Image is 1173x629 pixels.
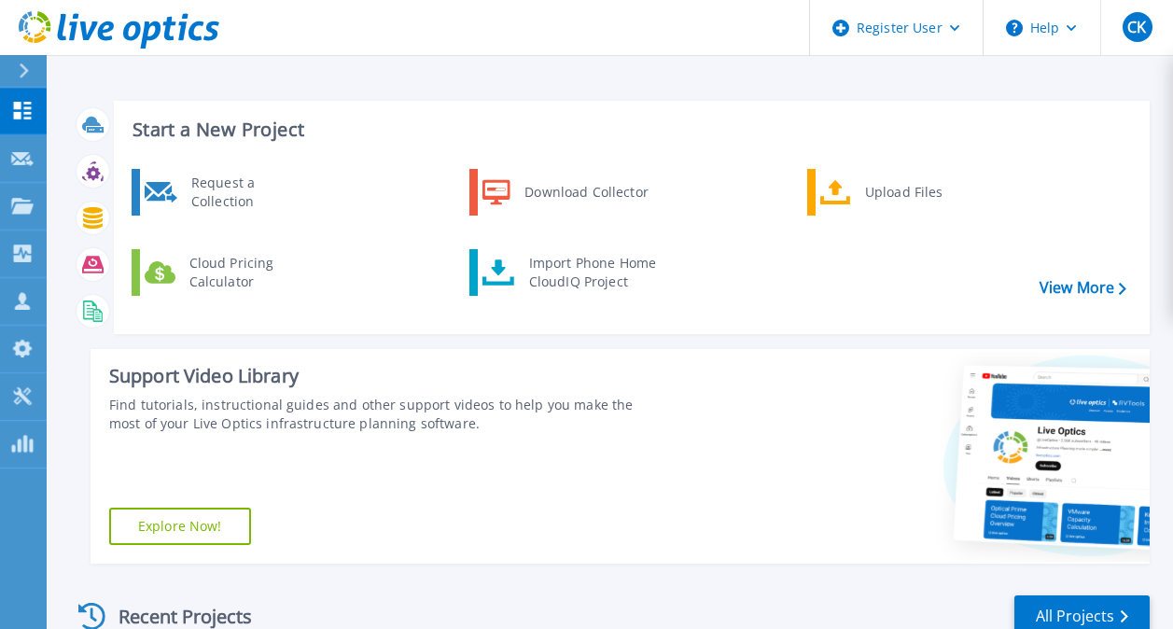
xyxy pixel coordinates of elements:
a: Download Collector [469,169,661,216]
h3: Start a New Project [133,119,1125,140]
div: Import Phone Home CloudIQ Project [520,254,665,291]
div: Upload Files [856,174,994,211]
div: Find tutorials, instructional guides and other support videos to help you make the most of your L... [109,396,660,433]
div: Request a Collection [182,174,318,211]
div: Support Video Library [109,364,660,388]
a: Request a Collection [132,169,323,216]
div: Cloud Pricing Calculator [180,254,318,291]
a: Upload Files [807,169,998,216]
a: Explore Now! [109,508,251,545]
span: CK [1127,20,1146,35]
a: Cloud Pricing Calculator [132,249,323,296]
div: Download Collector [515,174,656,211]
a: View More [1040,279,1126,297]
